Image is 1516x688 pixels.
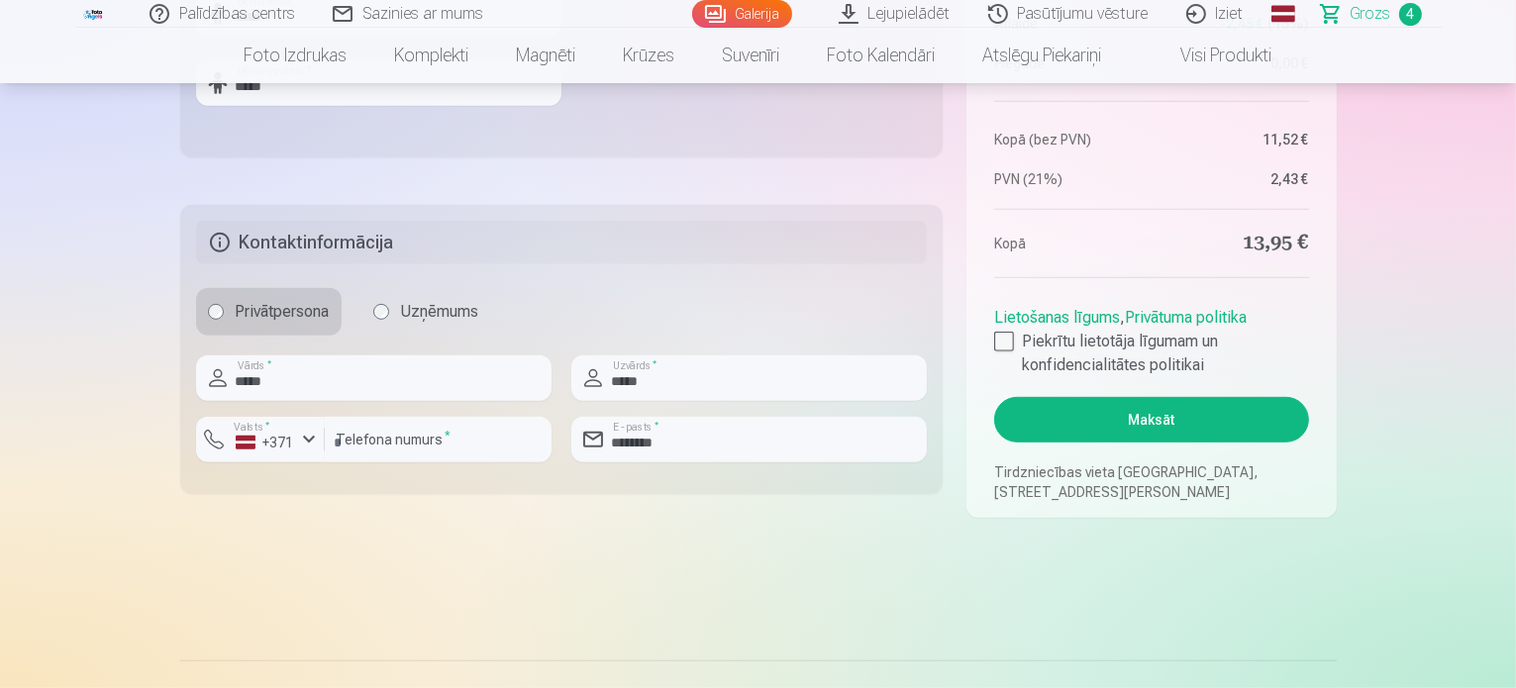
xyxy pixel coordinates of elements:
[1162,230,1309,257] dd: 13,95 €
[804,28,960,83] a: Foto kalendāri
[196,288,342,336] label: Privātpersona
[208,304,224,320] input: Privātpersona
[221,28,371,83] a: Foto izdrukas
[196,221,928,264] h5: Kontaktinformācija
[994,308,1120,327] a: Lietošanas līgums
[600,28,699,83] a: Krūzes
[994,397,1308,442] button: Maksāt
[83,8,105,20] img: /fa1
[994,130,1142,149] dt: Kopā (bez PVN)
[994,462,1308,502] p: Tirdzniecības vieta [GEOGRAPHIC_DATA], [STREET_ADDRESS][PERSON_NAME]
[699,28,804,83] a: Suvenīri
[196,417,325,462] button: Valsts*+371
[1399,3,1422,26] span: 4
[493,28,600,83] a: Magnēti
[1162,130,1309,149] dd: 11,52 €
[1125,308,1247,327] a: Privātuma politika
[361,288,491,336] label: Uzņēmums
[371,28,493,83] a: Komplekti
[236,433,295,452] div: +371
[960,28,1126,83] a: Atslēgu piekariņi
[1126,28,1296,83] a: Visi produkti
[994,298,1308,377] div: ,
[994,330,1308,377] label: Piekrītu lietotāja līgumam un konfidencialitātes politikai
[994,169,1142,189] dt: PVN (21%)
[1351,2,1391,26] span: Grozs
[228,419,276,434] label: Valsts
[1162,169,1309,189] dd: 2,43 €
[994,230,1142,257] dt: Kopā
[373,304,389,320] input: Uzņēmums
